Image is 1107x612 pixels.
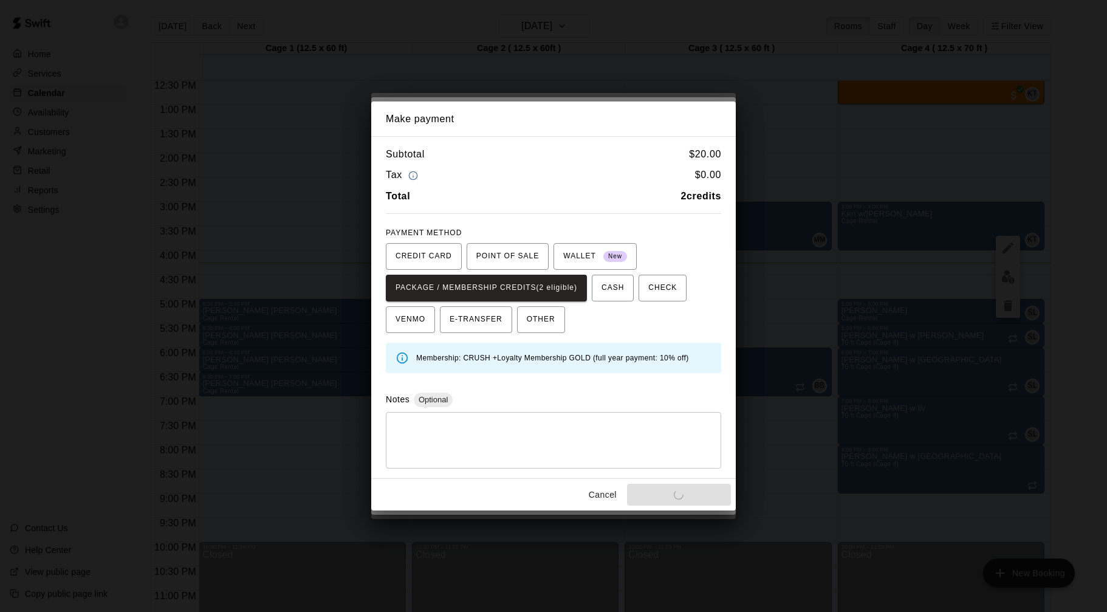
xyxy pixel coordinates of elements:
[603,249,627,265] span: New
[583,484,622,506] button: Cancel
[386,243,462,270] button: CREDIT CARD
[476,247,539,266] span: POINT OF SALE
[386,191,410,201] b: Total
[386,167,421,184] h6: Tax
[601,278,624,298] span: CASH
[416,354,689,362] span: Membership: CRUSH +Loyalty Membership GOLD (full year payment: 10% off)
[386,306,435,333] button: VENMO
[467,243,549,270] button: POINT OF SALE
[648,278,677,298] span: CHECK
[396,247,452,266] span: CREDIT CARD
[386,229,462,237] span: PAYMENT METHOD
[681,191,722,201] b: 2 credits
[386,275,587,301] button: PACKAGE / MEMBERSHIP CREDITS(2 eligible)
[450,310,502,329] span: E-TRANSFER
[527,310,555,329] span: OTHER
[396,310,425,329] span: VENMO
[440,306,512,333] button: E-TRANSFER
[396,278,577,298] span: PACKAGE / MEMBERSHIP CREDITS (2 eligible)
[386,146,425,162] h6: Subtotal
[639,275,687,301] button: CHECK
[386,394,410,404] label: Notes
[689,146,721,162] h6: $ 20.00
[517,306,565,333] button: OTHER
[563,247,627,266] span: WALLET
[592,275,634,301] button: CASH
[371,101,736,137] h2: Make payment
[553,243,637,270] button: WALLET New
[414,395,453,404] span: Optional
[695,167,721,184] h6: $ 0.00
